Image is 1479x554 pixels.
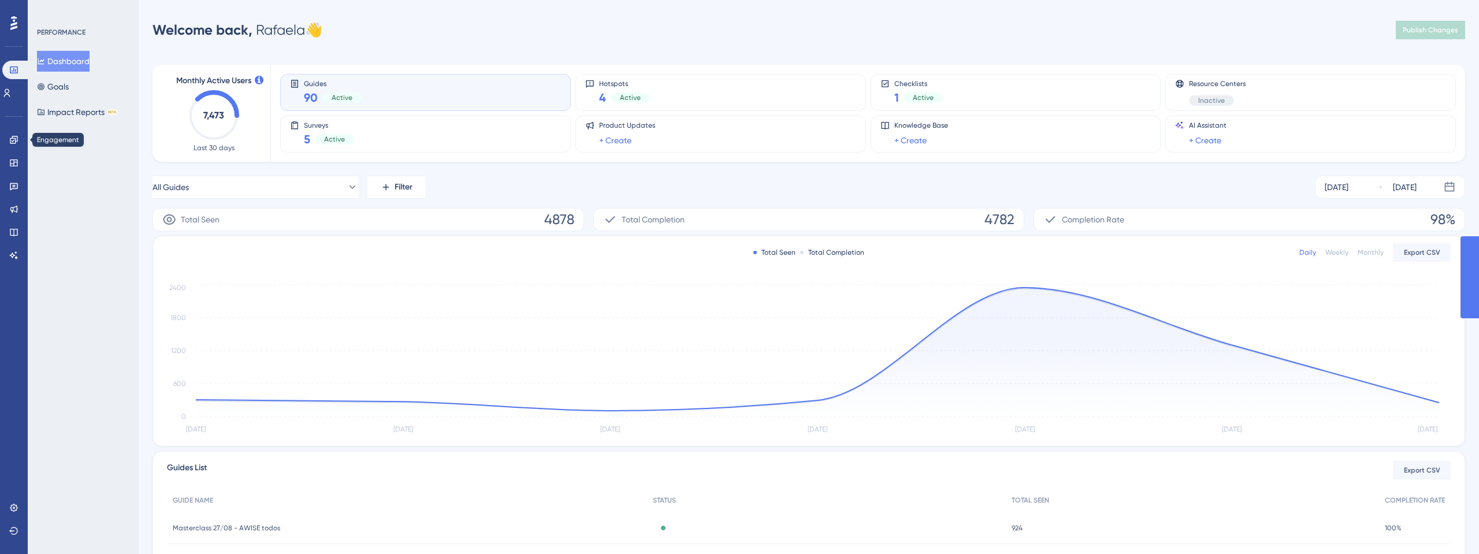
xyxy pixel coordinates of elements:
tspan: 0 [181,412,186,421]
span: Active [913,93,934,102]
span: 924 [1012,523,1023,533]
a: + Create [894,133,927,147]
span: TOTAL SEEN [1012,496,1049,505]
span: Export CSV [1404,248,1440,257]
span: Product Updates [599,121,655,130]
button: Impact ReportsBETA [37,102,117,122]
button: All Guides [153,176,358,199]
span: Guides [304,79,362,87]
span: 5 [304,131,310,147]
span: 4 [599,90,606,106]
span: Welcome back, [153,21,252,38]
div: Weekly [1325,248,1348,257]
span: Last 30 days [194,143,235,153]
div: [DATE] [1325,180,1348,194]
text: 7,473 [203,110,224,121]
button: Export CSV [1393,243,1451,262]
div: Daily [1299,248,1316,257]
tspan: [DATE] [600,425,620,433]
span: 98% [1430,210,1455,229]
tspan: [DATE] [1418,425,1437,433]
div: Monthly [1358,248,1384,257]
div: [DATE] [1393,180,1417,194]
tspan: 1200 [171,347,186,355]
span: Active [324,135,345,144]
span: AI Assistant [1189,121,1227,130]
span: 90 [304,90,318,106]
tspan: [DATE] [393,425,413,433]
div: PERFORMANCE [37,28,86,37]
div: BETA [107,109,117,115]
div: Rafaela 👋 [153,21,322,39]
tspan: [DATE] [808,425,827,433]
span: Total Completion [622,213,685,226]
button: Goals [37,76,69,97]
div: Total Completion [800,248,864,257]
span: 100% [1385,523,1402,533]
span: GUIDE NAME [173,496,213,505]
span: Active [620,93,641,102]
button: Export CSV [1393,461,1451,479]
span: COMPLETION RATE [1385,496,1445,505]
span: Checklists [894,79,943,87]
span: Active [332,93,352,102]
span: Knowledge Base [894,121,948,130]
tspan: 1800 [170,314,186,322]
tspan: 2400 [169,284,186,292]
span: Publish Changes [1403,25,1458,35]
tspan: [DATE] [186,425,206,433]
span: Surveys [304,121,354,129]
a: + Create [599,133,631,147]
button: Publish Changes [1396,21,1465,39]
span: Filter [395,180,413,194]
div: Total Seen [753,248,796,257]
span: Inactive [1198,96,1225,105]
iframe: UserGuiding AI Assistant Launcher [1430,508,1465,543]
a: + Create [1189,133,1221,147]
span: Monthly Active Users [176,74,251,88]
span: All Guides [153,180,189,194]
span: Resource Centers [1189,79,1246,88]
span: 1 [894,90,899,106]
span: Guides List [167,461,207,479]
span: Hotspots [599,79,650,87]
span: STATUS [653,496,676,505]
span: Total Seen [181,213,220,226]
button: Filter [367,176,425,199]
span: Export CSV [1404,466,1440,475]
span: 4782 [984,210,1015,229]
tspan: [DATE] [1015,425,1035,433]
button: Dashboard [37,51,90,72]
tspan: [DATE] [1222,425,1242,433]
span: Completion Rate [1062,213,1124,226]
span: Masterclass 27/08 - AWISE todos [173,523,280,533]
tspan: 600 [173,380,186,388]
span: 4878 [544,210,574,229]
